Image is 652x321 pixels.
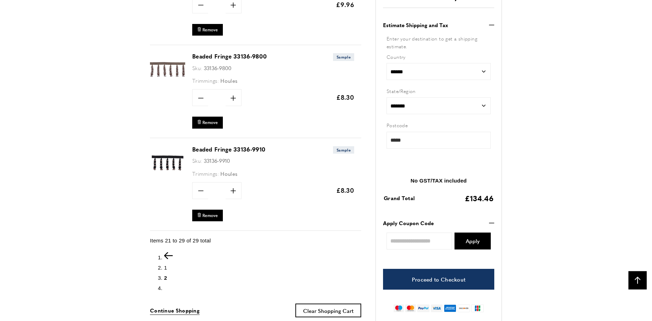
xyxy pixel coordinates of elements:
[220,170,237,177] span: Houles
[383,219,494,227] button: Apply Coupon Code
[387,35,491,50] div: Enter your destination to get a shipping estimate.
[431,304,443,312] img: visa
[458,304,470,312] img: discover
[150,52,185,87] img: Beaded Fringe 33136-9800
[336,93,355,101] span: £8.30
[150,82,185,88] a: Beaded Fringe 33136-9800
[383,21,448,29] strong: Estimate Shipping and Tax
[220,77,237,84] span: Houles
[192,77,219,84] span: Trimmings:
[164,274,167,280] span: 2
[387,122,491,129] label: Postcode
[202,119,218,125] span: Remove
[333,146,354,154] span: Sample
[192,170,219,177] span: Trimmings:
[333,53,354,61] span: Sample
[150,145,185,180] img: Beaded Fringe 33136-9910
[204,157,230,164] span: 33136-9910
[471,304,484,312] img: jcb
[150,175,185,181] a: Beaded Fringe 33136-9910
[405,304,415,312] img: mastercard
[164,254,173,260] a: Previous
[204,64,232,72] span: 33136-9800
[444,304,456,312] img: american-express
[192,24,223,36] button: Remove Valmont Tassel Fringe 33025-9460
[383,219,434,227] strong: Apply Coupon Code
[383,21,494,29] button: Estimate Shipping and Tax
[384,194,415,202] span: Grand Total
[192,210,223,221] button: Remove Beaded Fringe 33136-9910
[150,237,211,243] span: Items 21 to 29 of 29 total
[192,52,267,60] a: Beaded Fringe 33136-9800
[417,304,430,312] img: paypal
[387,53,491,61] label: Country
[150,306,200,315] a: Continue Shopping
[410,178,467,184] strong: No GST/TAX included
[202,212,218,218] span: Remove
[387,87,491,95] label: State/Region
[192,145,265,153] a: Beaded Fringe 33136-9910
[202,27,218,33] span: Remove
[454,233,491,249] button: Apply
[192,64,202,72] span: Sku:
[303,307,353,314] span: Clear Shopping Cart
[466,238,479,243] span: Apply
[150,252,361,292] nav: pagination
[465,193,494,203] span: £134.46
[336,186,355,195] span: £8.30
[164,273,361,282] li: Page 2
[164,264,167,270] a: 1
[150,306,200,314] span: Continue Shopping
[192,117,223,128] button: Remove Beaded Fringe 33136-9800
[295,303,361,317] button: Clear Shopping Cart
[394,304,404,312] img: maestro
[383,269,494,290] a: Proceed to Checkout
[192,157,202,164] span: Sku:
